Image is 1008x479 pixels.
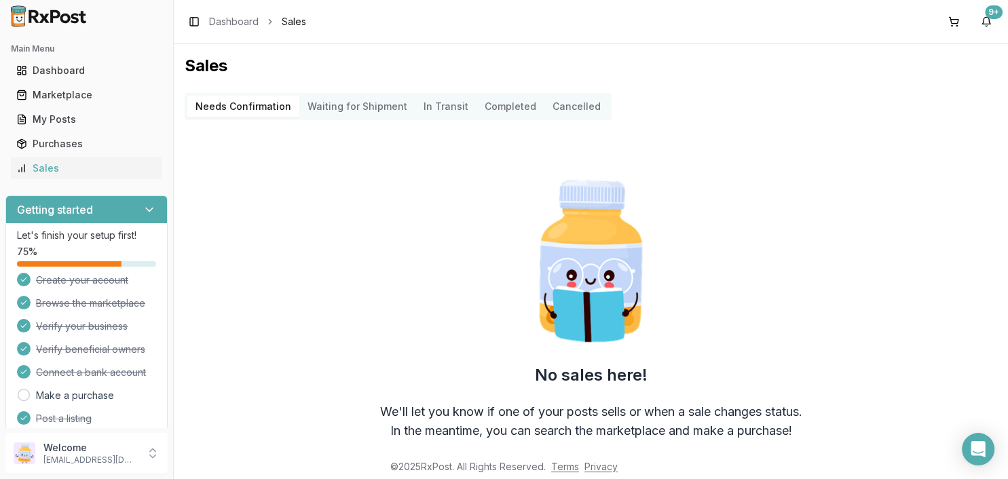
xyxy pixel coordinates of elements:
[584,461,618,472] a: Privacy
[5,84,168,106] button: Marketplace
[11,58,162,83] a: Dashboard
[16,88,157,102] div: Marketplace
[5,5,92,27] img: RxPost Logo
[282,15,306,28] span: Sales
[36,343,145,356] span: Verify beneficial owners
[5,60,168,81] button: Dashboard
[209,15,259,28] a: Dashboard
[36,366,146,379] span: Connect a bank account
[11,132,162,156] a: Purchases
[11,156,162,180] a: Sales
[390,421,792,440] div: In the meantime, you can search the marketplace and make a purchase!
[36,273,128,287] span: Create your account
[14,442,35,464] img: User avatar
[985,5,1003,19] div: 9+
[415,96,477,117] button: In Transit
[535,364,648,386] h2: No sales here!
[187,96,299,117] button: Needs Confirmation
[43,441,138,455] p: Welcome
[16,64,157,77] div: Dashboard
[5,133,168,155] button: Purchases
[16,137,157,151] div: Purchases
[17,202,93,218] h3: Getting started
[36,296,145,310] span: Browse the marketplace
[544,96,609,117] button: Cancelled
[36,320,128,333] span: Verify your business
[380,402,802,421] div: We'll let you know if one of your posts sells or when a sale changes status.
[504,174,678,348] img: Smart Pill Bottle
[5,109,168,130] button: My Posts
[975,11,997,33] button: 9+
[11,107,162,132] a: My Posts
[16,161,157,175] div: Sales
[551,461,579,472] a: Terms
[477,96,544,117] button: Completed
[209,15,306,28] nav: breadcrumb
[43,455,138,465] p: [EMAIL_ADDRESS][DOMAIN_NAME]
[962,433,994,465] div: Open Intercom Messenger
[16,113,157,126] div: My Posts
[5,157,168,179] button: Sales
[11,83,162,107] a: Marketplace
[185,55,997,77] h1: Sales
[17,229,156,242] p: Let's finish your setup first!
[299,96,415,117] button: Waiting for Shipment
[36,389,114,402] a: Make a purchase
[36,412,92,425] span: Post a listing
[17,245,37,258] span: 75 %
[11,43,162,54] h2: Main Menu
